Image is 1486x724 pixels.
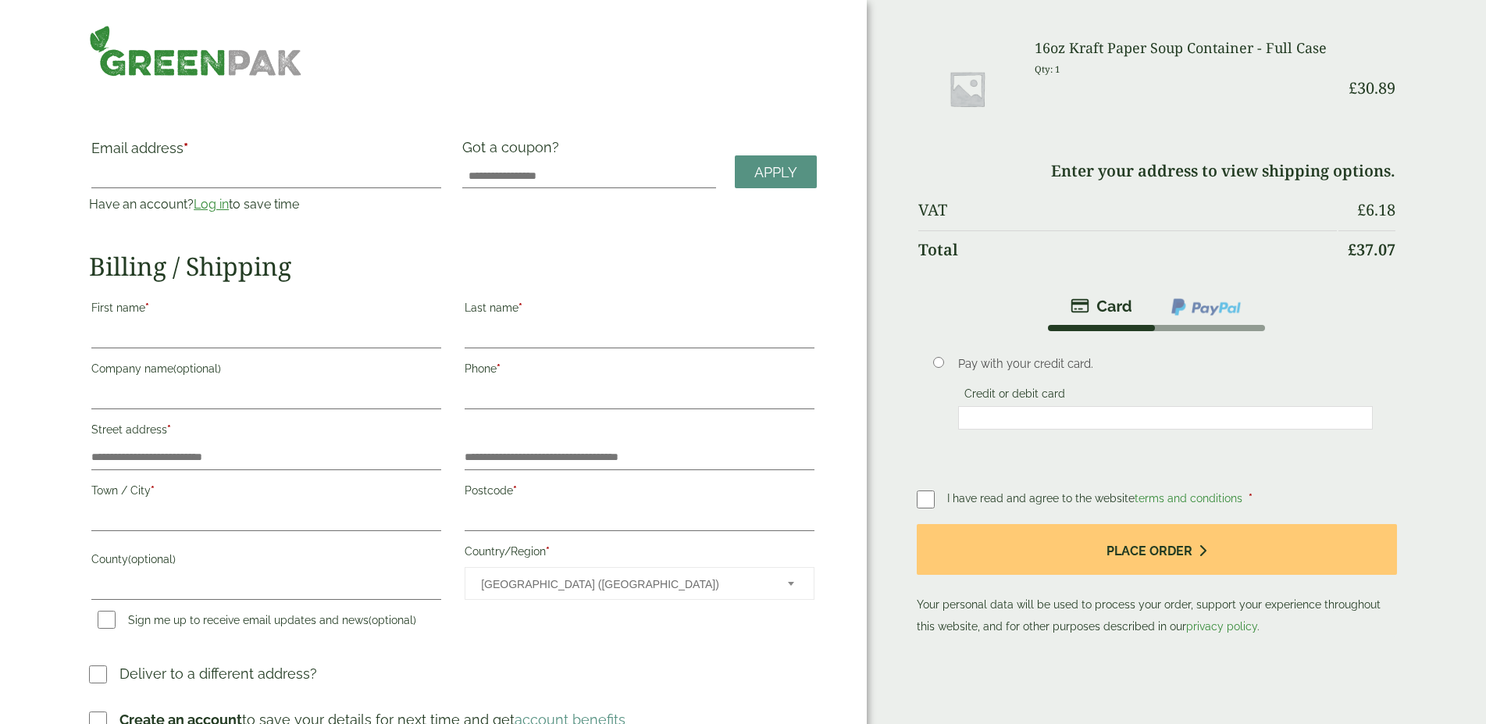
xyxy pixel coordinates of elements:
[465,540,814,567] label: Country/Region
[958,387,1071,405] label: Credit or debit card
[1249,492,1253,505] abbr: required
[151,484,155,497] abbr: required
[91,419,441,445] label: Street address
[91,297,441,323] label: First name
[462,139,565,163] label: Got a coupon?
[917,524,1397,637] p: Your personal data will be used to process your order, support your experience throughout this we...
[91,480,441,506] label: Town / City
[119,663,317,684] p: Deliver to a different address?
[145,301,149,314] abbr: required
[481,568,767,601] span: United Kingdom (UK)
[465,480,814,506] label: Postcode
[184,140,188,156] abbr: required
[735,155,817,189] a: Apply
[497,362,501,375] abbr: required
[1357,199,1395,220] bdi: 6.18
[369,614,416,626] span: (optional)
[1349,77,1395,98] bdi: 30.89
[918,230,1337,269] th: Total
[1071,297,1132,316] img: stripe.png
[98,611,116,629] input: Sign me up to receive email updates and news(optional)
[465,297,814,323] label: Last name
[1348,239,1356,260] span: £
[173,362,221,375] span: (optional)
[947,492,1245,505] span: I have read and agree to the website
[465,358,814,384] label: Phone
[89,195,444,214] p: Have an account? to save time
[1170,297,1242,317] img: ppcp-gateway.png
[958,355,1373,373] p: Pay with your credit card.
[1349,77,1357,98] span: £
[1186,620,1257,633] a: privacy policy
[194,197,229,212] a: Log in
[1135,492,1242,505] a: terms and conditions
[91,358,441,384] label: Company name
[918,40,1016,137] img: Placeholder
[89,251,817,281] h2: Billing / Shipping
[1357,199,1366,220] span: £
[518,301,522,314] abbr: required
[917,524,1397,575] button: Place order
[1348,239,1395,260] bdi: 37.07
[918,191,1337,229] th: VAT
[91,141,441,163] label: Email address
[546,545,550,558] abbr: required
[167,423,171,436] abbr: required
[465,567,814,600] span: Country/Region
[1035,40,1337,57] h3: 16oz Kraft Paper Soup Container - Full Case
[91,614,422,631] label: Sign me up to receive email updates and news
[89,25,301,77] img: GreenPak Supplies
[128,553,176,565] span: (optional)
[754,164,797,181] span: Apply
[1035,63,1060,75] small: Qty: 1
[513,484,517,497] abbr: required
[963,411,1368,425] iframe: Secure card payment input frame
[918,152,1395,190] td: Enter your address to view shipping options.
[91,548,441,575] label: County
